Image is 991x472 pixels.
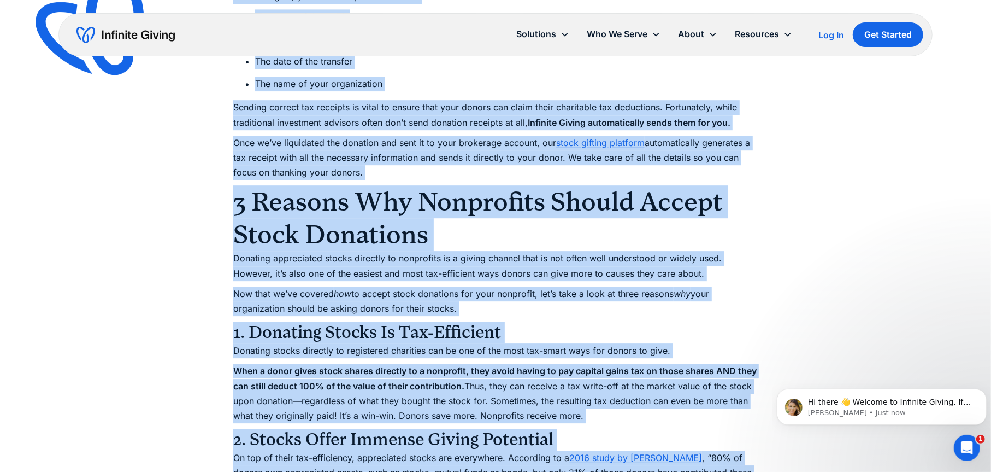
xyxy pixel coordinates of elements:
[233,364,758,423] p: Thus, they can receive a tax write-off at the market value of the stock upon donation—regardless ...
[735,27,779,42] div: Resources
[818,31,844,39] div: Log In
[669,22,726,46] div: About
[976,435,985,444] span: 1
[818,28,844,42] a: Log In
[508,22,578,46] div: Solutions
[569,452,702,463] a: 2016 study by [PERSON_NAME]
[334,288,351,299] em: how
[233,365,757,391] strong: When a donor gives stock shares directly to a nonprofit, they avoid having to pay capital gains t...
[516,27,556,42] div: Solutions
[853,22,923,47] a: Get Started
[954,435,980,461] iframe: Intercom live chat
[76,26,175,44] a: home
[726,22,801,46] div: Resources
[772,366,991,442] iframe: Intercom notifications message
[556,137,645,148] a: stock gifting platform
[255,77,758,91] li: The name of your organization
[233,429,758,451] h3: 2. Stocks Offer Immense Giving Potential
[233,136,758,180] p: Once we’ve liquidated the donation and sent it to your brokerage account, our automatically gener...
[233,251,758,281] p: Donating appreciated stocks directly to nonprofits is a giving channel that is not often well und...
[233,322,758,343] h3: 1. Donating Stocks Is Tax-Efficient
[578,22,669,46] div: Who We Serve
[255,9,758,24] li: The name of the stock
[674,288,691,299] em: why
[587,27,647,42] div: Who We Serve
[233,343,758,358] p: Donating stocks directly to registered charities can be one of the most tax-smart ways for donors...
[233,287,758,316] p: Now that we’ve covered to accept stock donations for your nonprofit, let’s take a look at three r...
[255,54,758,69] li: The date of the transfer
[528,117,730,128] strong: Infinite Giving automatically sends them for you.
[678,27,704,42] div: About
[233,185,758,251] h2: 3 Reasons Why Nonprofits Should Accept Stock Donations
[233,100,758,130] p: Sending correct tax receipts is vital to ensure that your donors can claim their charitable tax d...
